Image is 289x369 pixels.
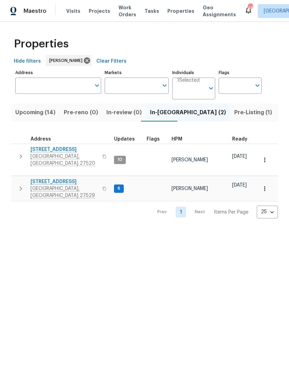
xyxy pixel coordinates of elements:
label: Flags [219,71,262,75]
span: [DATE] [232,183,247,188]
span: Ready [232,137,247,142]
button: Open [92,81,102,90]
span: Flags [147,137,160,142]
span: Clear Filters [96,57,126,66]
a: Goto page 1 [176,207,186,217]
span: Properties [167,8,194,15]
span: Tasks [144,9,159,13]
span: Address [30,137,51,142]
div: Earliest renovation start date (first business day after COE or Checkout) [232,137,254,142]
div: 49 [248,4,253,11]
span: Properties [14,40,69,47]
span: Pre-reno (0) [64,108,98,117]
span: 10 [115,157,125,163]
span: Maestro [24,8,46,15]
span: Work Orders [119,4,136,18]
span: Updates [114,137,135,142]
button: Open [160,81,169,90]
p: Items Per Page [214,209,248,216]
span: Pre-Listing (1) [234,108,272,117]
span: [PERSON_NAME] [172,186,208,191]
label: Individuals [172,71,215,75]
span: In-[GEOGRAPHIC_DATA] (2) [150,108,226,117]
span: 6 [115,186,123,191]
span: HPM [172,137,182,142]
span: Geo Assignments [203,4,236,18]
button: Open [206,83,216,93]
span: 1 Selected [177,78,200,83]
span: [PERSON_NAME] [172,157,208,162]
button: Clear Filters [94,55,129,68]
div: 25 [257,203,278,221]
span: Upcoming (14) [15,108,55,117]
nav: Pagination Navigation [151,206,278,218]
span: Hide filters [14,57,41,66]
button: Hide filters [11,55,44,68]
span: [DATE] [232,154,247,159]
span: In-review (0) [106,108,142,117]
label: Address [15,71,101,75]
span: [PERSON_NAME] [49,57,85,64]
span: Projects [89,8,110,15]
button: Open [253,81,262,90]
div: [PERSON_NAME] [46,55,91,66]
label: Markets [105,71,169,75]
span: Visits [66,8,80,15]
